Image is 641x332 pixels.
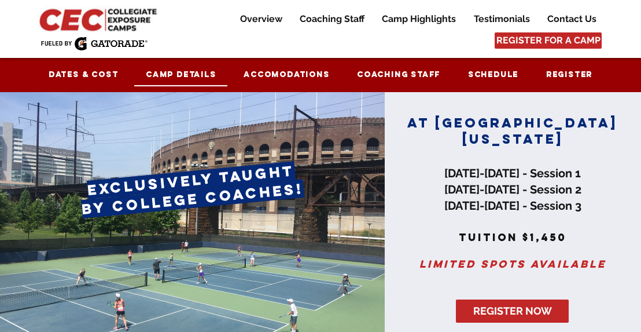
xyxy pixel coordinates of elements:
[465,12,538,26] a: Testimonials
[541,12,602,26] p: Contact Us
[496,34,601,47] span: REGISTER FOR A CAMP
[468,12,536,26] p: Testimonials
[345,64,452,86] a: Coaching Staff
[456,300,569,323] a: REGISTER NOW
[49,70,119,79] span: Dates & Cost
[234,12,288,26] p: Overview
[294,12,370,26] p: Coaching Staff
[495,32,602,49] a: REGISTER FOR A CAMP
[222,12,605,26] nav: Site
[473,304,552,318] span: REGISTER NOW
[37,64,130,86] a: Dates & Cost
[244,70,329,79] span: Accomodations
[459,231,566,244] span: tuition $1,450
[444,166,581,213] span: [DATE]-[DATE] - Session 1 [DATE]-[DATE] - Session 2 [DATE]-[DATE] - Session 3
[134,64,227,86] a: Camp Details
[376,12,462,26] p: Camp Highlights
[291,12,373,26] a: Coaching Staff
[546,70,592,79] span: Register
[81,161,304,218] span: exclusively taught by college coaches!
[468,70,518,79] span: Schedule
[37,6,162,32] img: CEC Logo Primary_edited.jpg
[373,12,465,26] a: Camp Highlights
[231,12,290,26] a: Overview
[232,64,341,86] a: Accomodations
[146,70,216,79] span: Camp Details
[535,64,604,86] a: Register
[539,12,605,26] a: Contact Us
[37,64,604,86] nav: Site
[40,37,148,50] img: Fueled by Gatorade.png
[419,257,606,271] span: Limited spots available
[407,115,618,147] span: AT [GEOGRAPHIC_DATA][US_STATE]
[357,70,440,79] span: Coaching Staff
[456,64,530,86] a: Schedule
